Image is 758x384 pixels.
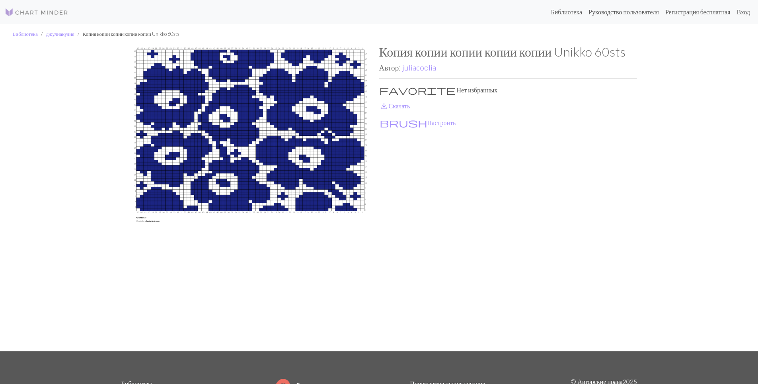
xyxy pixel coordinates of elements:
[585,4,662,20] a: Руководство пользователя
[457,86,498,94] ya-tr-span: Нет избранных
[662,4,734,20] a: Регистрация бесплатная
[121,44,379,351] img: Уникко
[551,8,582,16] ya-tr-span: Библиотека
[548,4,585,20] a: Библиотека
[733,4,753,20] a: Вход
[379,101,389,111] i: Download
[665,8,731,16] ya-tr-span: Регистрация бесплатная
[5,8,68,17] img: Логотип
[380,118,427,127] i: Customise
[389,102,410,110] ya-tr-span: Скачать
[46,31,74,37] a: джулиакулия
[379,100,389,112] span: save_alt
[380,117,427,128] span: brush
[379,84,456,96] span: favorite
[402,63,436,72] a: juliacoolia
[379,63,401,72] ya-tr-span: Автор:
[379,44,637,59] h1: Копия копии копии копии копии Unikko 60sts
[13,31,38,37] a: Библиотека
[83,31,179,37] ya-tr-span: Копия копии копии копии копии Unikko 60sts
[737,8,750,16] ya-tr-span: Вход
[379,102,410,110] a: DownloadСкачать
[379,118,456,128] button: CustomiseНастроить
[588,8,659,16] ya-tr-span: Руководство пользователя
[379,85,456,95] i: Favourite
[427,119,456,126] ya-tr-span: Настроить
